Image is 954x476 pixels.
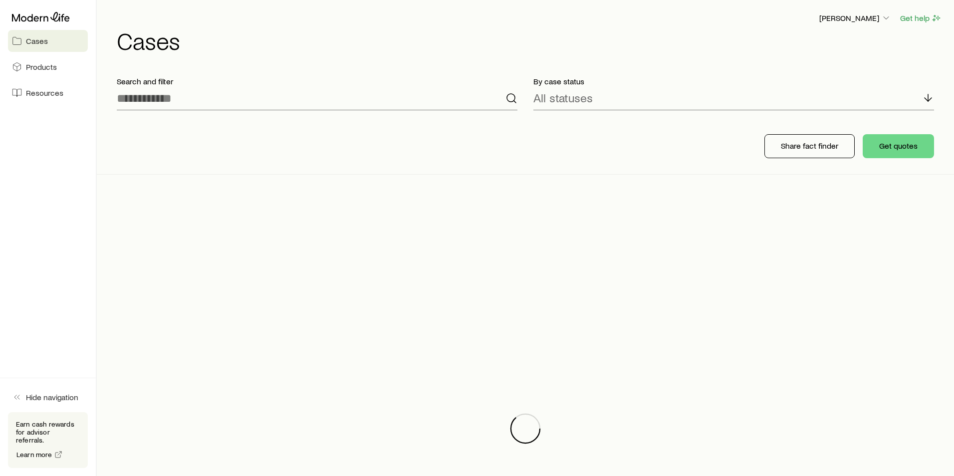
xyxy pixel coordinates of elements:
p: [PERSON_NAME] [819,13,891,23]
button: Hide navigation [8,386,88,408]
span: Learn more [16,451,52,458]
span: Products [26,62,57,72]
p: By case status [533,76,934,86]
a: Cases [8,30,88,52]
span: Cases [26,36,48,46]
p: Share fact finder [781,141,838,151]
button: Share fact finder [764,134,855,158]
span: Resources [26,88,63,98]
p: Earn cash rewards for advisor referrals. [16,420,80,444]
button: [PERSON_NAME] [819,12,892,24]
a: Resources [8,82,88,104]
a: Products [8,56,88,78]
p: All statuses [533,91,593,105]
button: Get help [900,12,942,24]
div: Earn cash rewards for advisor referrals.Learn more [8,412,88,468]
h1: Cases [117,28,942,52]
p: Search and filter [117,76,517,86]
span: Hide navigation [26,392,78,402]
button: Get quotes [863,134,934,158]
